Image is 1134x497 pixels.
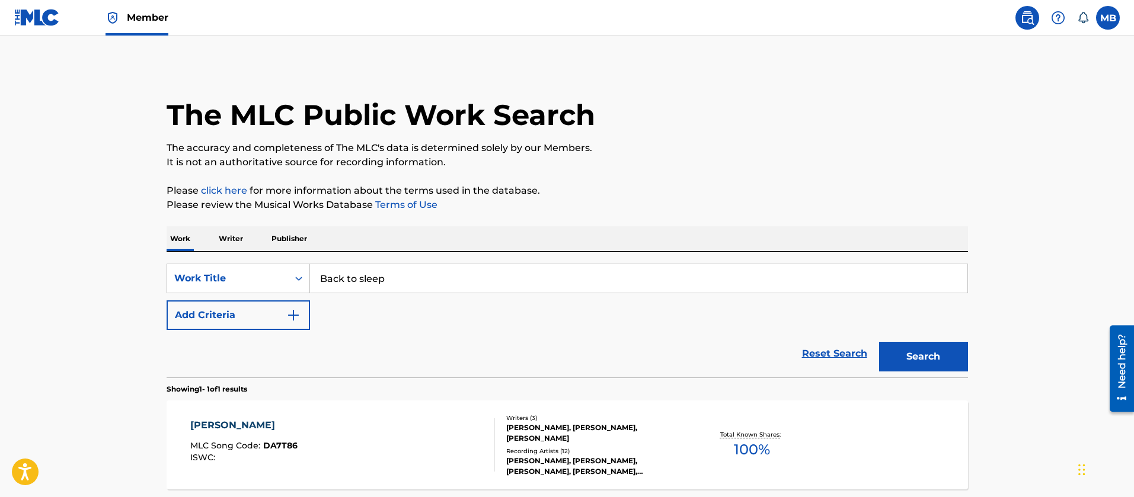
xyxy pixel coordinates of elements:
[190,440,263,451] span: MLC Song Code :
[268,226,311,251] p: Publisher
[215,226,247,251] p: Writer
[167,184,968,198] p: Please for more information about the terms used in the database.
[263,440,298,451] span: DA7T86
[167,300,310,330] button: Add Criteria
[167,198,968,212] p: Please review the Musical Works Database
[1101,321,1134,416] iframe: Resource Center
[167,141,968,155] p: The accuracy and completeness of The MLC's data is determined solely by our Members.
[1046,6,1070,30] div: Help
[167,226,194,251] p: Work
[879,342,968,371] button: Search
[720,430,784,439] p: Total Known Shares:
[506,413,685,422] div: Writers ( 3 )
[796,341,873,367] a: Reset Search
[201,185,247,196] a: click here
[190,418,298,432] div: [PERSON_NAME]
[167,400,968,489] a: [PERSON_NAME]MLC Song Code:DA7T86ISWC:Writers (3)[PERSON_NAME], [PERSON_NAME], [PERSON_NAME]Recor...
[167,264,968,377] form: Search Form
[286,308,301,322] img: 9d2ae6d4665cec9f34b9.svg
[1015,6,1039,30] a: Public Search
[506,422,685,444] div: [PERSON_NAME], [PERSON_NAME], [PERSON_NAME]
[1078,452,1085,488] div: Drag
[506,456,685,477] div: [PERSON_NAME], [PERSON_NAME], [PERSON_NAME], [PERSON_NAME], [PERSON_NAME]
[106,11,120,25] img: Top Rightsholder
[14,9,60,26] img: MLC Logo
[174,271,281,286] div: Work Title
[1075,440,1134,497] iframe: Chat Widget
[167,384,247,395] p: Showing 1 - 1 of 1 results
[167,155,968,169] p: It is not an authoritative source for recording information.
[1077,12,1089,24] div: Notifications
[1020,11,1034,25] img: search
[734,439,770,460] span: 100 %
[167,97,595,133] h1: The MLC Public Work Search
[1051,11,1065,25] img: help
[506,447,685,456] div: Recording Artists ( 12 )
[127,11,168,24] span: Member
[373,199,437,210] a: Terms of Use
[190,452,218,463] span: ISWC :
[1096,6,1120,30] div: User Menu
